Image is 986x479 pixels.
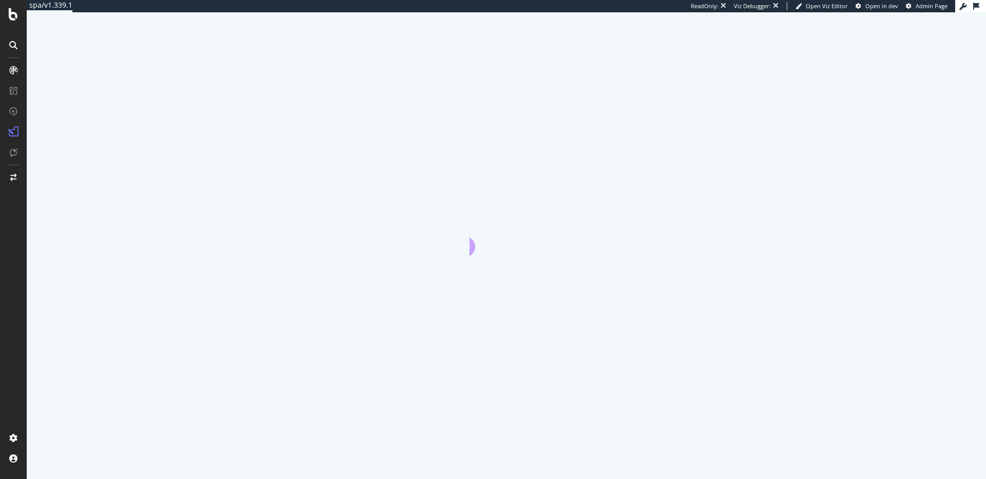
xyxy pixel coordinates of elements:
[806,2,848,10] span: Open Viz Editor
[916,2,947,10] span: Admin Page
[734,2,771,10] div: Viz Debugger:
[906,2,947,10] a: Admin Page
[469,219,543,256] div: animation
[795,2,848,10] a: Open Viz Editor
[856,2,898,10] a: Open in dev
[865,2,898,10] span: Open in dev
[691,2,718,10] div: ReadOnly:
